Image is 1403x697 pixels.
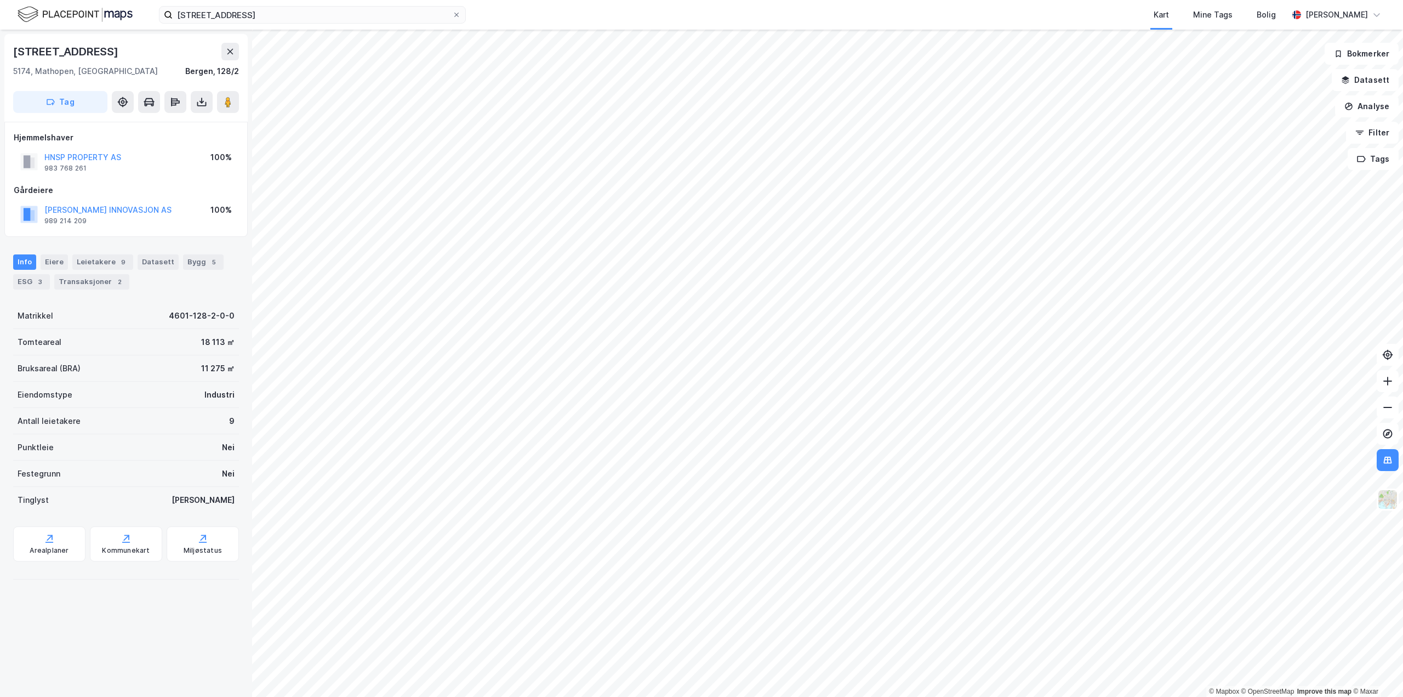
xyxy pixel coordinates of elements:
[229,415,235,428] div: 9
[1209,688,1239,695] a: Mapbox
[185,65,239,78] div: Bergen, 128/2
[208,257,219,268] div: 5
[138,254,179,270] div: Datasett
[210,151,232,164] div: 100%
[13,65,158,78] div: 5174, Mathopen, [GEOGRAPHIC_DATA]
[30,546,69,555] div: Arealplaner
[204,388,235,401] div: Industri
[18,309,53,322] div: Matrikkel
[18,441,54,454] div: Punktleie
[1332,69,1399,91] button: Datasett
[13,274,50,290] div: ESG
[1193,8,1233,21] div: Mine Tags
[169,309,235,322] div: 4601-128-2-0-0
[1348,148,1399,170] button: Tags
[14,184,238,197] div: Gårdeiere
[184,546,222,555] div: Miljøstatus
[1305,8,1368,21] div: [PERSON_NAME]
[1335,95,1399,117] button: Analyse
[14,131,238,144] div: Hjemmelshaver
[18,5,133,24] img: logo.f888ab2527a4732fd821a326f86c7f29.svg
[13,43,121,60] div: [STREET_ADDRESS]
[18,494,49,507] div: Tinglyst
[1154,8,1169,21] div: Kart
[1346,122,1399,144] button: Filter
[13,91,107,113] button: Tag
[114,276,125,287] div: 2
[13,254,36,270] div: Info
[183,254,224,270] div: Bygg
[172,494,235,507] div: [PERSON_NAME]
[44,164,87,173] div: 983 768 261
[201,362,235,375] div: 11 275 ㎡
[44,217,87,225] div: 989 214 209
[72,254,133,270] div: Leietakere
[222,467,235,480] div: Nei
[1257,8,1276,21] div: Bolig
[173,7,452,23] input: Søk på adresse, matrikkel, gårdeiere, leietakere eller personer
[18,362,81,375] div: Bruksareal (BRA)
[1241,688,1294,695] a: OpenStreetMap
[210,203,232,217] div: 100%
[18,467,60,480] div: Festegrunn
[35,276,45,287] div: 3
[201,336,235,349] div: 18 113 ㎡
[1325,43,1399,65] button: Bokmerker
[18,415,81,428] div: Antall leietakere
[41,254,68,270] div: Eiere
[1348,644,1403,697] iframe: Chat Widget
[102,546,150,555] div: Kommunekart
[118,257,129,268] div: 9
[18,336,61,349] div: Tomteareal
[54,274,129,290] div: Transaksjoner
[18,388,72,401] div: Eiendomstype
[1297,688,1351,695] a: Improve this map
[1377,489,1398,510] img: Z
[222,441,235,454] div: Nei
